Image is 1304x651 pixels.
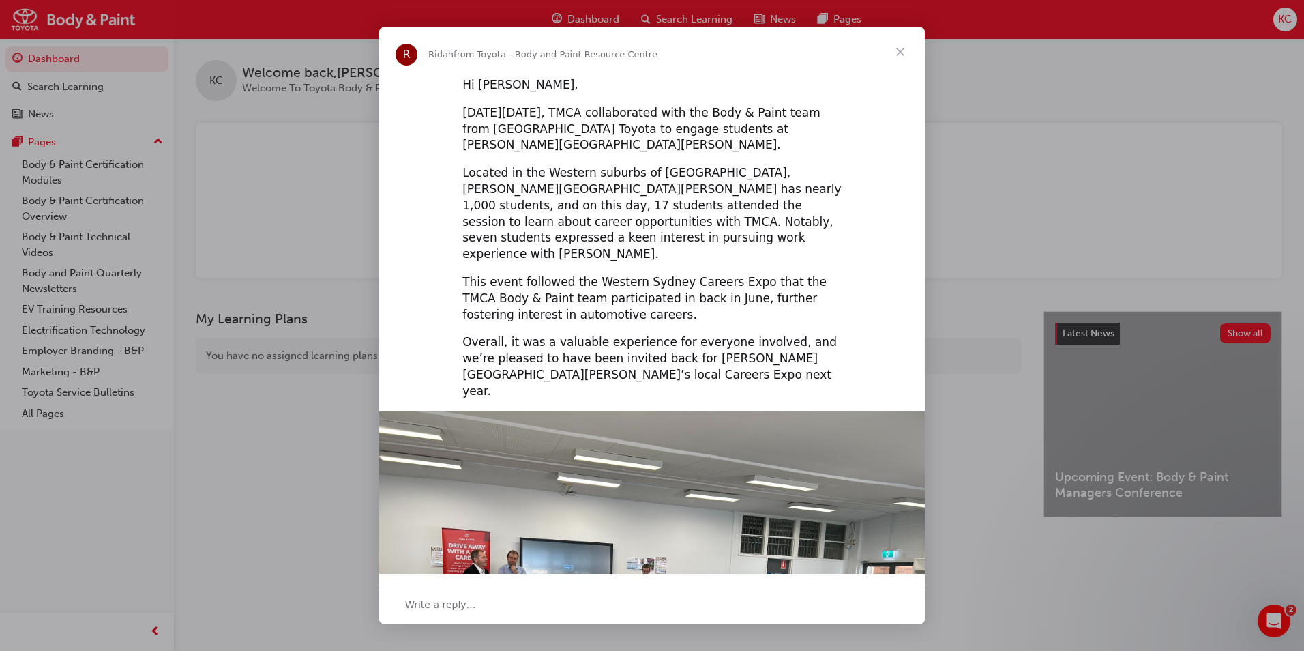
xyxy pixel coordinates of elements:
[876,27,925,76] span: Close
[462,334,842,399] div: Overall, it was a valuable experience for everyone involved, and we’re pleased to have been invit...
[462,77,842,93] div: Hi [PERSON_NAME],
[428,49,454,59] span: Ridah
[462,274,842,323] div: This event followed the Western Sydney Careers Expo that the TMCA Body & Paint team participated ...
[462,165,842,263] div: Located in the Western suburbs of [GEOGRAPHIC_DATA], [PERSON_NAME][GEOGRAPHIC_DATA][PERSON_NAME] ...
[396,44,417,66] div: Profile image for Ridah
[462,105,842,154] div: [DATE][DATE], TMCA collaborated with the Body & Paint team from [GEOGRAPHIC_DATA] Toyota to engag...
[405,596,476,613] span: Write a reply…
[454,49,657,59] span: from Toyota - Body and Paint Resource Centre
[379,585,925,624] div: Open conversation and reply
